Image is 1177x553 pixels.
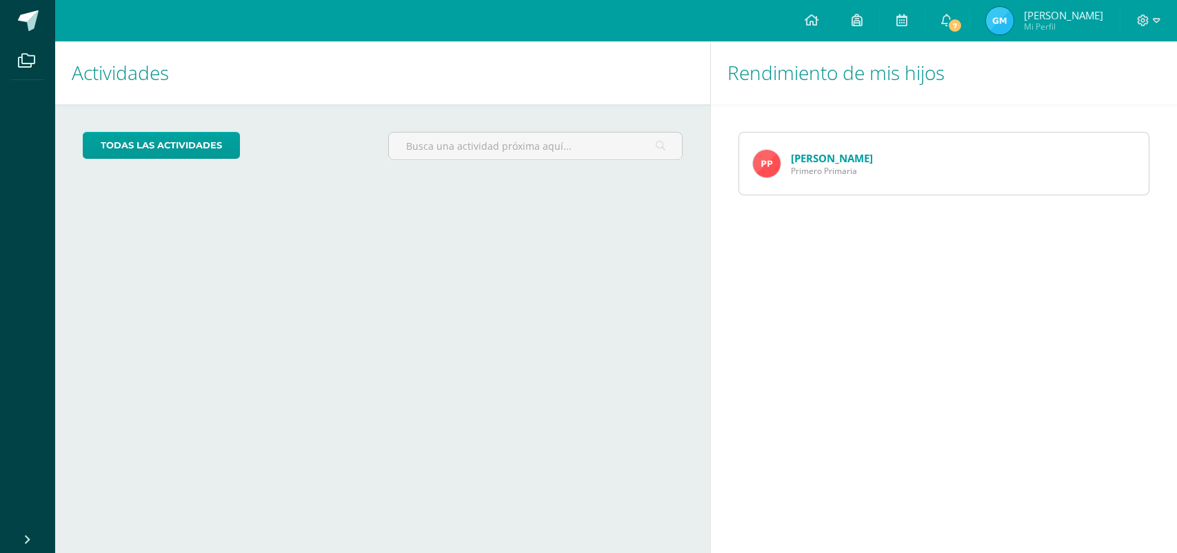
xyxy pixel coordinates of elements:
a: todas las Actividades [83,132,240,159]
input: Busca una actividad próxima aquí... [389,133,682,159]
span: Primero Primaria [791,165,873,177]
span: [PERSON_NAME] [1024,8,1103,22]
a: [PERSON_NAME] [791,151,873,165]
span: Mi Perfil [1024,21,1103,32]
span: 7 [947,18,962,33]
img: 2ecf66ce0e739d9086739cfb3bbcd9cc.png [986,7,1014,35]
img: a6ff33206cfc0fc7301f8a51f5afb097.png [753,150,781,177]
h1: Actividades [72,41,694,104]
h1: Rendimiento de mis hijos [727,41,1160,104]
